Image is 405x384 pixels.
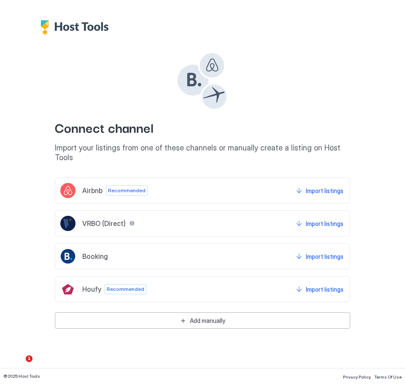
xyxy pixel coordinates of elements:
span: 1 [26,355,32,362]
span: Houfy [82,285,101,293]
span: Airbnb [82,186,103,195]
button: Import listings [294,183,345,198]
button: Import listings [294,249,345,264]
button: Add manually [55,312,350,329]
span: Terms Of Use [374,374,402,379]
span: Privacy Policy [343,374,371,379]
div: Import listings [306,186,343,195]
span: Connect channel [55,118,350,137]
span: VRBO (Direct) [82,219,126,228]
span: Recommended [108,187,146,194]
iframe: Intercom live chat [8,355,29,376]
span: © 2025 Host Tools [3,373,40,379]
span: Import your listings from one of these channels or manually create a listing on Host Tools [55,143,350,162]
div: Add manually [190,316,225,325]
div: Import listings [306,285,343,294]
button: Import listings [294,282,345,297]
a: Terms Of Use [374,372,402,381]
button: Import listings [294,216,345,231]
div: Host Tools Logo [40,20,113,35]
div: Import listings [306,252,343,261]
div: Import listings [306,219,343,228]
span: Booking [82,252,108,260]
a: Privacy Policy [343,372,371,381]
span: Recommended [107,285,144,293]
